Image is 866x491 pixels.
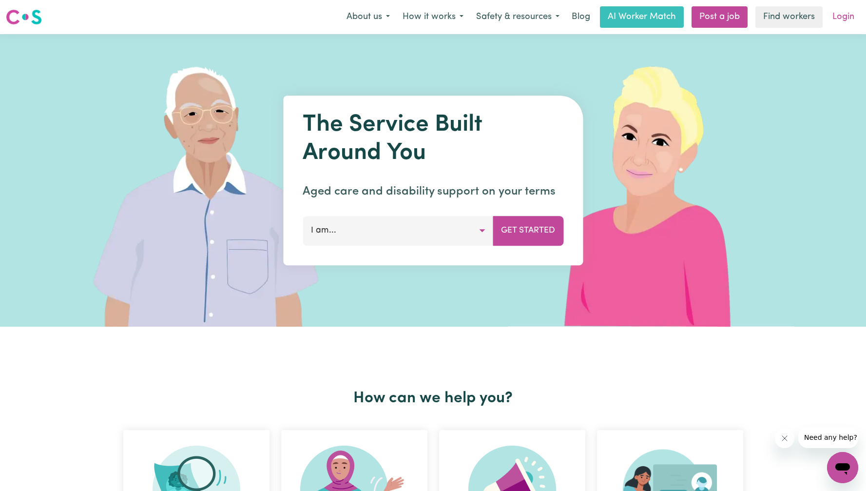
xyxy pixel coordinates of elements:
[303,183,563,200] p: Aged care and disability support on your terms
[396,7,470,27] button: How it works
[755,6,823,28] a: Find workers
[470,7,566,27] button: Safety & resources
[6,6,42,28] a: Careseekers logo
[6,8,42,26] img: Careseekers logo
[303,216,493,245] button: I am...
[117,389,749,408] h2: How can we help you?
[827,6,860,28] a: Login
[303,111,563,167] h1: The Service Built Around You
[827,452,858,483] iframe: Button to launch messaging window
[493,216,563,245] button: Get Started
[340,7,396,27] button: About us
[798,427,858,448] iframe: Message from company
[566,6,596,28] a: Blog
[775,429,794,448] iframe: Close message
[600,6,684,28] a: AI Worker Match
[692,6,748,28] a: Post a job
